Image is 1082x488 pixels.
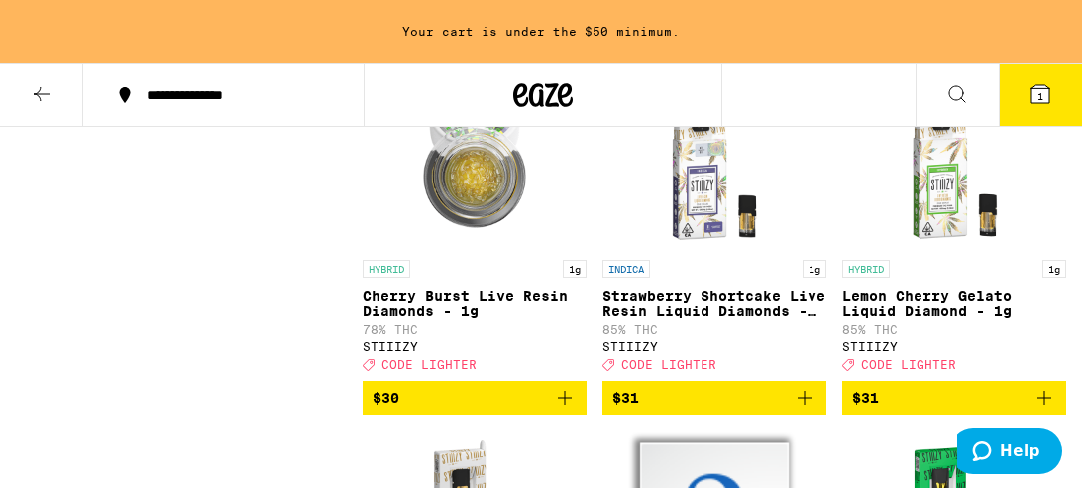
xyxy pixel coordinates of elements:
span: CODE LIGHTER [861,358,956,371]
p: Strawberry Shortcake Live Resin Liquid Diamonds - 1g [602,288,826,319]
span: $31 [612,390,639,406]
p: 1g [803,260,826,278]
a: Open page for Lemon Cherry Gelato Liquid Diamond - 1g from STIIIZY [842,52,1066,381]
span: 1 [1037,90,1043,102]
img: STIIIZY - Strawberry Shortcake Live Resin Liquid Diamonds - 1g [615,52,813,250]
div: STIIIZY [363,340,587,353]
span: CODE LIGHTER [381,358,477,371]
p: Cherry Burst Live Resin Diamonds - 1g [363,288,587,319]
iframe: Opens a widget where you can find more information [957,428,1062,478]
button: Add to bag [363,381,587,415]
img: STIIIZY - Lemon Cherry Gelato Liquid Diamond - 1g [855,52,1053,250]
a: Open page for Strawberry Shortcake Live Resin Liquid Diamonds - 1g from STIIIZY [602,52,826,381]
button: 1 [999,64,1082,126]
button: Add to bag [602,381,826,415]
span: CODE LIGHTER [621,358,716,371]
p: 1g [1042,260,1066,278]
p: 85% THC [842,323,1066,336]
p: 78% THC [363,323,587,336]
a: Open page for Cherry Burst Live Resin Diamonds - 1g from STIIIZY [363,52,587,381]
span: $30 [373,390,399,406]
p: 85% THC [602,323,826,336]
span: $31 [852,390,879,406]
p: HYBRID [363,260,410,278]
img: STIIIZY - Cherry Burst Live Resin Diamonds - 1g [376,52,574,250]
button: Add to bag [842,381,1066,415]
p: 1g [563,260,587,278]
div: STIIIZY [602,340,826,353]
div: STIIIZY [842,340,1066,353]
p: INDICA [602,260,650,278]
p: HYBRID [842,260,890,278]
p: Lemon Cherry Gelato Liquid Diamond - 1g [842,288,1066,319]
